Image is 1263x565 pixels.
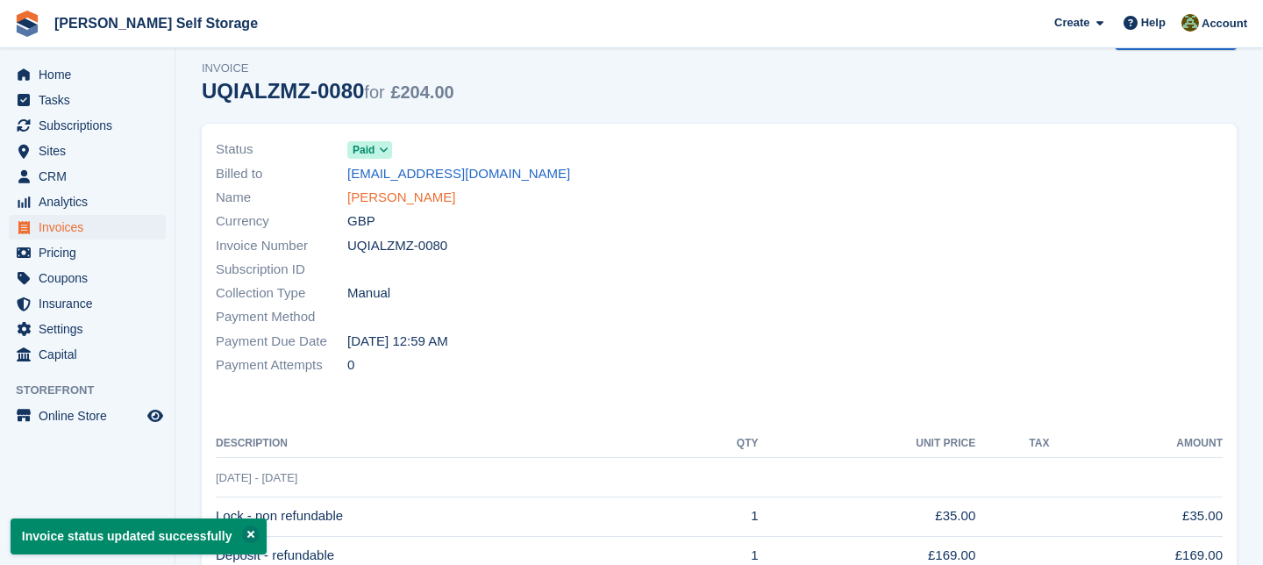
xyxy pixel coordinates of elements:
[39,62,144,87] span: Home
[39,139,144,163] span: Sites
[39,215,144,240] span: Invoices
[9,139,166,163] a: menu
[216,139,347,160] span: Status
[9,113,166,138] a: menu
[39,266,144,290] span: Coupons
[216,188,347,208] span: Name
[347,332,448,352] time: 2025-09-17 23:59:59 UTC
[202,60,454,77] span: Invoice
[145,405,166,426] a: Preview store
[39,190,144,214] span: Analytics
[216,236,347,256] span: Invoice Number
[39,342,144,367] span: Capital
[216,307,347,327] span: Payment Method
[9,240,166,265] a: menu
[347,164,570,184] a: [EMAIL_ADDRESS][DOMAIN_NAME]
[1181,14,1199,32] img: Karl
[216,211,347,232] span: Currency
[9,164,166,189] a: menu
[216,355,347,375] span: Payment Attempts
[347,283,390,304] span: Manual
[216,471,297,484] span: [DATE] - [DATE]
[9,404,166,428] a: menu
[9,190,166,214] a: menu
[680,497,759,536] td: 1
[1054,14,1089,32] span: Create
[9,317,166,341] a: menu
[39,404,144,428] span: Online Store
[347,139,392,160] a: Paid
[11,519,267,554] p: Invoice status updated successfully
[347,211,375,232] span: GBP
[39,113,144,138] span: Subscriptions
[39,291,144,316] span: Insurance
[216,164,347,184] span: Billed to
[39,164,144,189] span: CRM
[1049,430,1223,458] th: Amount
[9,266,166,290] a: menu
[16,382,175,399] span: Storefront
[680,430,759,458] th: QTY
[364,82,384,102] span: for
[14,11,40,37] img: stora-icon-8386f47178a22dfd0bd8f6a31ec36ba5ce8667c1dd55bd0f319d3a0aa187defe.svg
[39,88,144,112] span: Tasks
[975,430,1049,458] th: Tax
[47,9,265,38] a: [PERSON_NAME] Self Storage
[1202,15,1247,32] span: Account
[216,497,680,536] td: Lock - non refundable
[216,260,347,280] span: Subscription ID
[758,430,975,458] th: Unit Price
[216,332,347,352] span: Payment Due Date
[202,79,454,103] div: UQIALZMZ-0080
[216,283,347,304] span: Collection Type
[216,430,680,458] th: Description
[1049,497,1223,536] td: £35.00
[39,240,144,265] span: Pricing
[9,62,166,87] a: menu
[758,497,975,536] td: £35.00
[9,88,166,112] a: menu
[1141,14,1166,32] span: Help
[353,142,375,158] span: Paid
[347,355,354,375] span: 0
[347,236,447,256] span: UQIALZMZ-0080
[39,317,144,341] span: Settings
[9,291,166,316] a: menu
[9,215,166,240] a: menu
[390,82,453,102] span: £204.00
[347,188,455,208] a: [PERSON_NAME]
[9,342,166,367] a: menu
